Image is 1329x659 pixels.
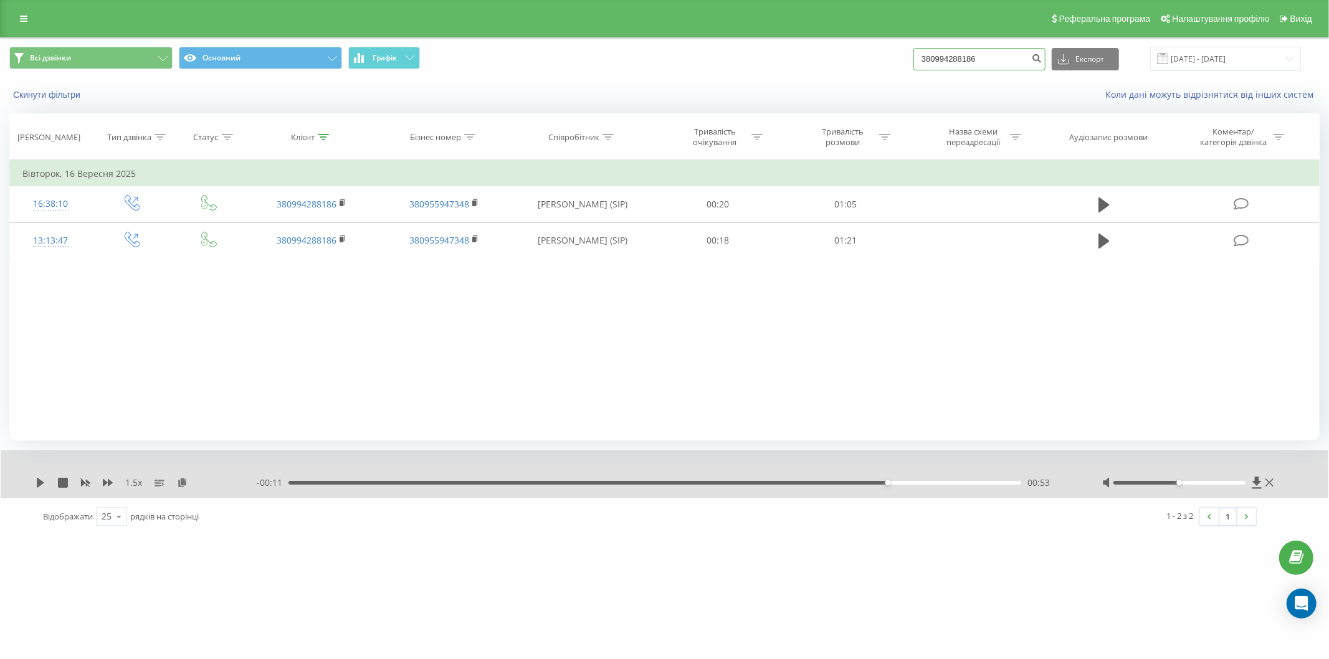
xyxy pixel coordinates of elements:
[885,480,890,485] div: Accessibility label
[1069,132,1148,143] div: Аудіозапис розмови
[179,47,342,69] button: Основний
[10,161,1320,186] td: Вівторок, 16 Вересня 2025
[1052,48,1119,70] button: Експорт
[1177,480,1182,485] div: Accessibility label
[43,511,93,522] span: Відображати
[1287,589,1317,619] div: Open Intercom Messenger
[348,47,420,69] button: Графік
[1167,510,1194,522] div: 1 - 2 з 2
[17,132,80,143] div: [PERSON_NAME]
[373,54,397,62] span: Графік
[1027,476,1050,489] span: 00:53
[940,126,1007,148] div: Назва схеми переадресації
[1197,126,1270,148] div: Коментар/категорія дзвінка
[654,186,782,222] td: 00:20
[130,511,199,522] span: рядків на сторінці
[782,186,910,222] td: 01:05
[1105,88,1320,100] a: Коли дані можуть відрізнятися вiд інших систем
[1172,14,1269,24] span: Налаштування профілю
[511,222,654,258] td: [PERSON_NAME] (SIP)
[548,132,599,143] div: Співробітник
[782,222,910,258] td: 01:21
[125,476,142,489] span: 1.5 x
[22,229,79,253] div: 13:13:47
[913,48,1046,70] input: Пошук за номером
[511,186,654,222] td: [PERSON_NAME] (SIP)
[277,198,336,210] a: 380994288186
[409,198,469,210] a: 380955947348
[410,132,461,143] div: Бізнес номер
[682,126,748,148] div: Тривалість очікування
[9,89,87,100] button: Скинути фільтри
[257,476,288,489] span: - 00:11
[9,47,173,69] button: Всі дзвінки
[107,132,151,143] div: Тип дзвінка
[102,510,112,523] div: 25
[30,53,71,63] span: Всі дзвінки
[277,234,336,246] a: 380994288186
[1059,14,1151,24] span: Реферальна програма
[809,126,876,148] div: Тривалість розмови
[1290,14,1312,24] span: Вихід
[654,222,782,258] td: 00:18
[1219,508,1237,525] a: 1
[22,192,79,216] div: 16:38:10
[291,132,315,143] div: Клієнт
[194,132,219,143] div: Статус
[409,234,469,246] a: 380955947348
